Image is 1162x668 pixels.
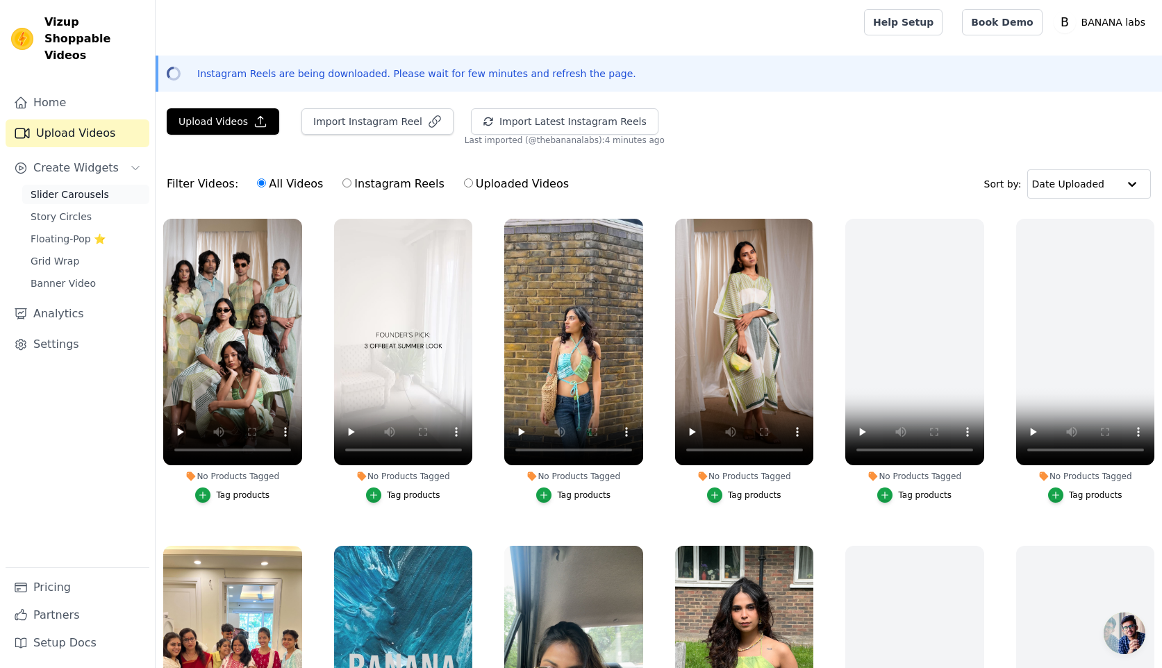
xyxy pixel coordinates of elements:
[1016,471,1155,482] div: No Products Tagged
[11,28,33,50] img: Vizup
[464,178,473,187] input: Uploaded Videos
[342,175,445,193] label: Instagram Reels
[1061,15,1069,29] text: B
[195,487,269,503] button: Tag products
[557,490,611,501] div: Tag products
[366,487,440,503] button: Tag products
[387,490,440,501] div: Tag products
[6,154,149,182] button: Create Widgets
[31,187,109,201] span: Slider Carousels
[167,168,576,200] div: Filter Videos:
[6,119,149,147] a: Upload Videos
[463,175,570,193] label: Uploaded Videos
[256,175,324,193] label: All Videos
[257,178,266,187] input: All Videos
[845,471,984,482] div: No Products Tagged
[675,471,814,482] div: No Products Tagged
[334,471,473,482] div: No Products Tagged
[1076,10,1151,35] p: BANANA labs
[877,487,952,503] button: Tag products
[22,274,149,293] a: Banner Video
[22,251,149,271] a: Grid Wrap
[728,490,781,501] div: Tag products
[1069,490,1122,501] div: Tag products
[962,9,1042,35] a: Book Demo
[536,487,611,503] button: Tag products
[465,135,665,146] span: Last imported (@ thebananalabs ): 4 minutes ago
[471,108,658,135] button: Import Latest Instagram Reels
[898,490,952,501] div: Tag products
[301,108,454,135] button: Import Instagram Reel
[33,160,119,176] span: Create Widgets
[6,89,149,117] a: Home
[6,331,149,358] a: Settings
[1054,10,1151,35] button: B BANANA labs
[6,601,149,629] a: Partners
[31,210,92,224] span: Story Circles
[216,490,269,501] div: Tag products
[1104,612,1145,654] div: Open chat
[31,232,106,246] span: Floating-Pop ⭐
[342,178,351,187] input: Instagram Reels
[197,67,636,81] p: Instagram Reels are being downloaded. Please wait for few minutes and refresh the page.
[1048,487,1122,503] button: Tag products
[44,14,144,64] span: Vizup Shoppable Videos
[31,276,96,290] span: Banner Video
[504,471,643,482] div: No Products Tagged
[167,108,279,135] button: Upload Videos
[31,254,79,268] span: Grid Wrap
[22,229,149,249] a: Floating-Pop ⭐
[22,207,149,226] a: Story Circles
[864,9,943,35] a: Help Setup
[6,300,149,328] a: Analytics
[707,487,781,503] button: Tag products
[6,574,149,601] a: Pricing
[163,471,302,482] div: No Products Tagged
[6,629,149,657] a: Setup Docs
[22,185,149,204] a: Slider Carousels
[984,169,1152,199] div: Sort by:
